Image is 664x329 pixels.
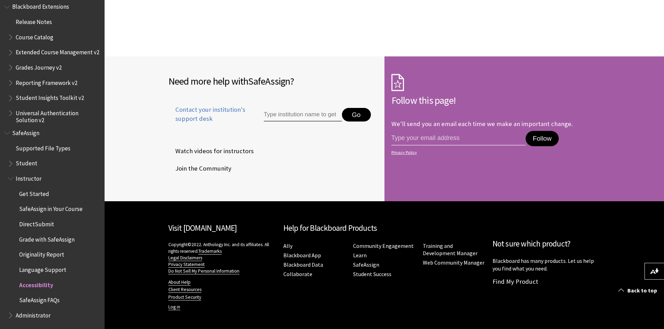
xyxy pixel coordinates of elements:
[12,1,69,10] span: Blackboard Extensions
[19,295,60,304] span: SafeAssign FAQs
[423,259,484,266] a: Web Community Manager
[391,120,573,128] p: We'll send you an email each time we make an important change.
[16,77,77,86] span: Reporting Framework v2
[168,105,248,123] span: Contact your institution's support desk
[19,203,83,213] span: SafeAssign in Your Course
[16,107,100,124] span: Universal Authentication Solution v2
[353,252,367,259] a: Learn
[19,218,54,228] span: DirectSubmit
[168,105,248,132] a: Contact your institution's support desk
[493,238,601,250] h2: Not sure which product?
[423,242,478,257] a: Training and Development Manager
[283,252,321,259] a: Blackboard App
[168,241,276,274] p: Copyright©2022. Anthology Inc. and its affiliates. All rights reserved.
[391,150,598,155] a: Privacy Policy
[168,294,201,300] a: Product Security
[4,127,100,321] nav: Book outline for Blackboard SafeAssign
[19,188,49,197] span: Get Started
[168,279,191,285] a: About Help
[168,268,239,274] a: Do Not Sell My Personal Information
[16,62,62,71] span: Grades Journey v2
[19,249,64,258] span: Originality Report
[168,74,377,88] h2: Need more help with ?
[342,108,371,122] button: Go
[4,1,100,124] nav: Book outline for Blackboard Extensions
[16,31,53,41] span: Course Catalog
[168,146,255,156] a: Watch videos for instructors
[168,146,254,156] span: Watch videos for instructors
[353,271,391,278] a: Student Success
[16,158,37,167] span: Student
[613,284,664,297] a: Back to top
[391,131,526,146] input: email address
[16,142,70,152] span: Supported File Types
[264,108,342,122] input: Type institution name to get support
[16,173,41,182] span: Instructor
[493,257,601,273] p: Blackboard has many products. Let us help you find what you need.
[526,131,558,146] button: Follow
[168,223,237,233] a: Visit [DOMAIN_NAME]
[391,74,404,91] img: Subscription Icon
[168,304,180,310] a: Log in
[16,16,52,25] span: Release Notes
[283,261,323,268] a: Blackboard Data
[168,287,201,293] a: Client Resources
[198,248,222,254] a: Trademarks
[168,255,202,261] a: Legal Disclaimers
[493,277,538,285] a: Find My Product
[16,47,99,56] span: Extended Course Management v2
[19,234,75,243] span: Grade with SafeAssign
[19,264,66,273] span: Language Support
[353,242,414,250] a: Community Engagement
[168,163,233,174] a: Join the Community
[19,279,53,289] span: Accessibility
[16,310,51,319] span: Administrator
[283,271,312,278] a: Collaborate
[353,261,379,268] a: SafeAssign
[16,92,84,102] span: Student Insights Toolkit v2
[283,222,486,234] h2: Help for Blackboard Products
[391,93,601,108] h2: Follow this page!
[283,242,292,250] a: Ally
[12,127,39,136] span: SafeAssign
[168,261,205,268] a: Privacy Statement
[168,163,231,174] span: Join the Community
[248,75,290,87] span: SafeAssign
